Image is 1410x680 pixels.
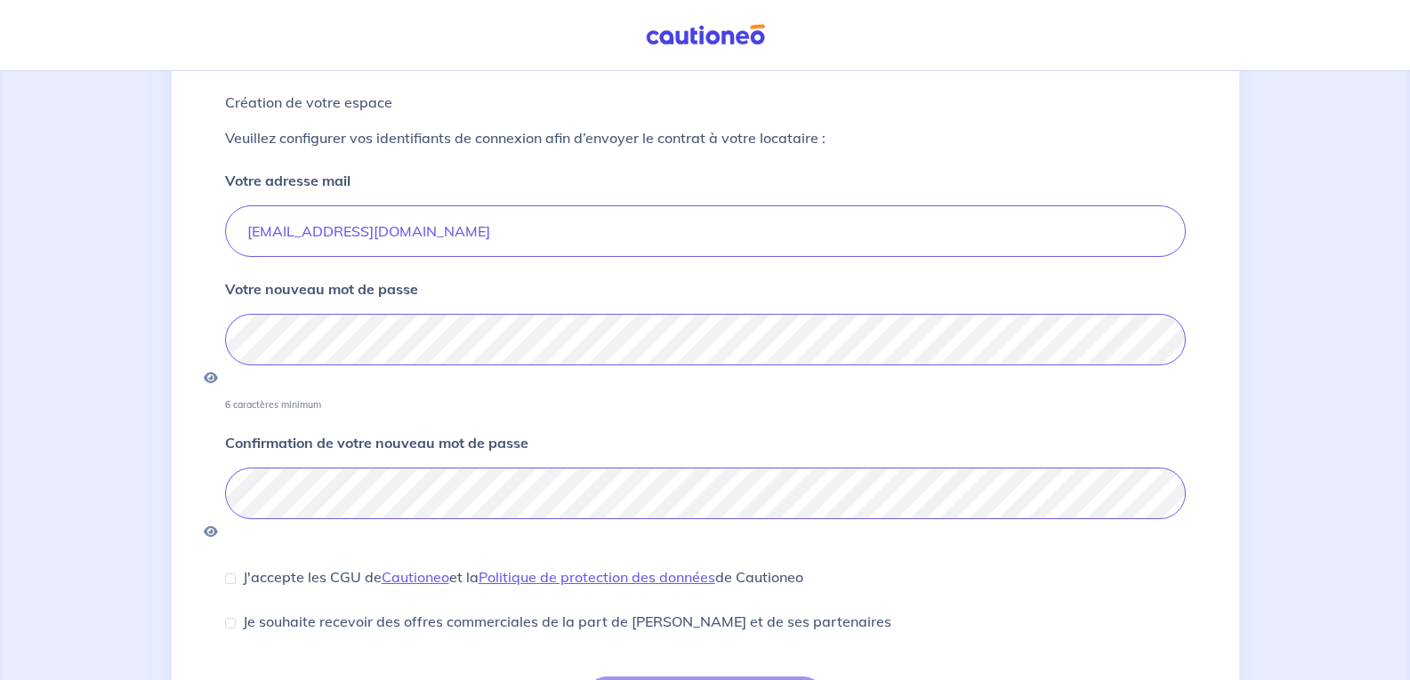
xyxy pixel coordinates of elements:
[225,92,1186,113] p: Création de votre espace
[382,568,449,586] a: Cautioneo
[225,127,1186,148] p: Veuillez configurer vos identifiants de connexion afin d’envoyer le contrat à votre locataire :
[225,278,418,300] p: Votre nouveau mot de passe
[639,24,772,46] img: Cautioneo
[243,611,891,632] p: Je souhaite recevoir des offres commerciales de la part de [PERSON_NAME] et de ses partenaires
[243,566,803,588] p: J'accepte les CGU de et la de Cautioneo
[225,398,321,411] p: 6 caractères minimum
[225,432,528,453] p: Confirmation de votre nouveau mot de passe
[479,568,715,586] a: Politique de protection des données
[225,170,350,191] p: Votre adresse mail
[225,205,1186,257] input: email.placeholder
